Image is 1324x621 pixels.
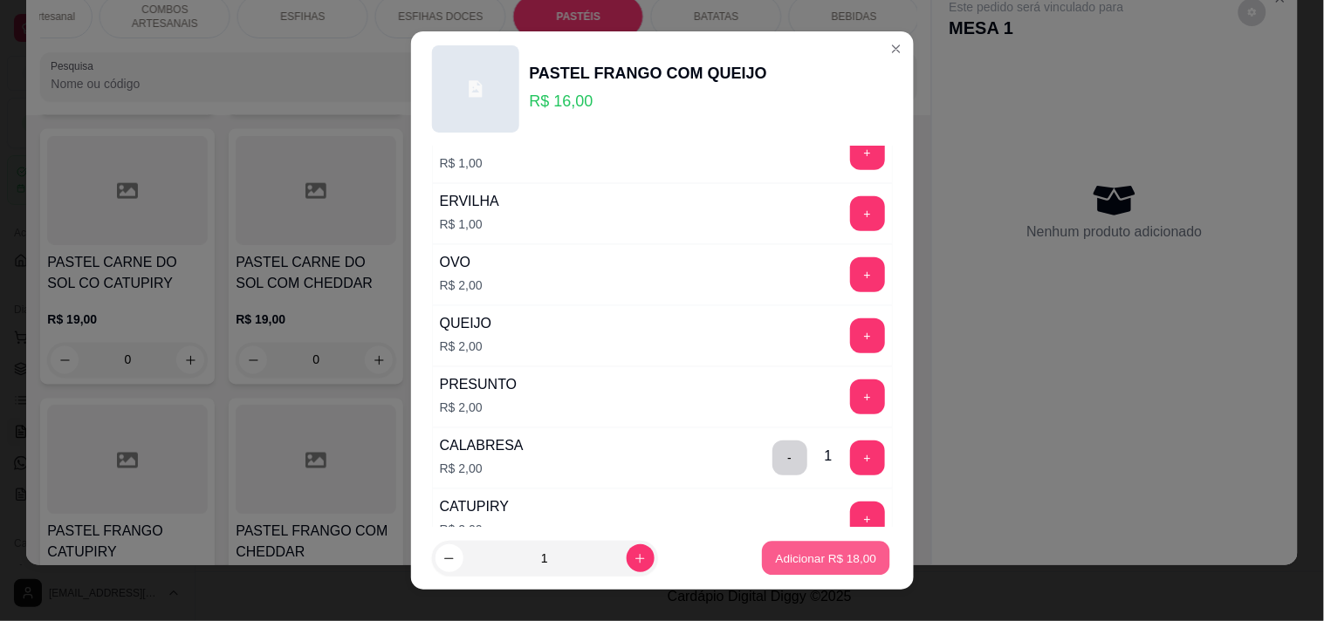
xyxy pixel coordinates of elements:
[850,257,885,292] button: add
[440,154,510,172] p: R$ 1,00
[882,35,910,63] button: Close
[776,550,877,567] p: Adicionar R$ 18,00
[825,446,833,467] div: 1
[850,135,885,170] button: add
[850,440,885,475] button: add
[772,440,807,475] button: delete
[440,215,499,233] p: R$ 1,00
[440,191,499,212] div: ERVILHA
[440,374,518,395] div: PRESUNTO
[850,318,885,353] button: add
[440,521,509,538] p: R$ 2,00
[850,379,885,414] button: add
[440,252,483,273] div: OVO
[440,496,509,517] div: CATUPIRY
[627,544,655,572] button: increase-product-quantity
[440,313,492,334] div: QUEIJO
[530,89,767,113] p: R$ 16,00
[850,502,885,536] button: add
[440,276,483,294] p: R$ 2,00
[763,542,891,576] button: Adicionar R$ 18,00
[440,460,524,477] p: R$ 2,00
[440,399,518,416] p: R$ 2,00
[850,196,885,231] button: add
[436,544,463,572] button: decrease-product-quantity
[440,338,492,355] p: R$ 2,00
[440,435,524,456] div: CALABRESA
[530,61,767,85] div: PASTEL FRANGO COM QUEIJO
